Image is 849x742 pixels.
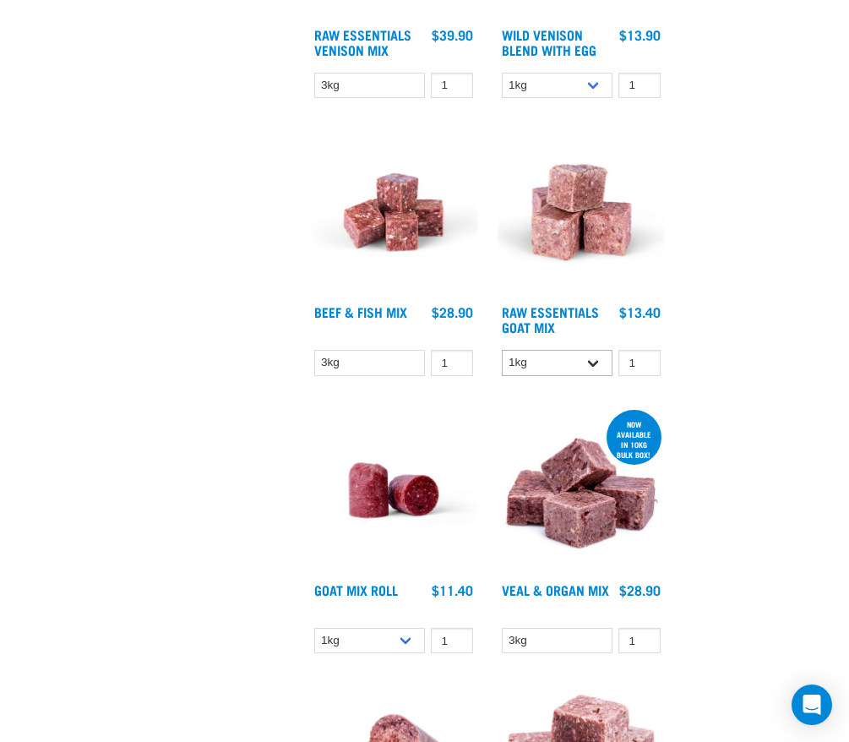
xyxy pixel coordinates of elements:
[618,350,661,376] input: 1
[619,304,661,319] div: $13.40
[431,350,473,376] input: 1
[310,128,477,296] img: Beef Mackerel 1
[432,304,473,319] div: $28.90
[431,628,473,654] input: 1
[607,412,661,467] div: now available in 10kg bulk box!
[310,406,477,574] img: Raw Essentials Chicken Lamb Beef Bulk Minced Raw Dog Food Roll Unwrapped
[792,685,832,725] div: Open Intercom Messenger
[432,27,473,42] div: $39.90
[502,586,609,593] a: Veal & Organ Mix
[502,308,599,330] a: Raw Essentials Goat Mix
[619,582,661,597] div: $28.90
[314,308,407,315] a: Beef & Fish Mix
[502,30,596,53] a: Wild Venison Blend with Egg
[314,586,398,593] a: Goat Mix Roll
[619,27,661,42] div: $13.90
[431,73,473,99] input: 1
[314,30,411,53] a: Raw Essentials Venison Mix
[498,128,665,296] img: Goat M Ix 38448
[618,628,661,654] input: 1
[618,73,661,99] input: 1
[498,406,665,574] img: 1158 Veal Organ Mix 01
[432,582,473,597] div: $11.40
